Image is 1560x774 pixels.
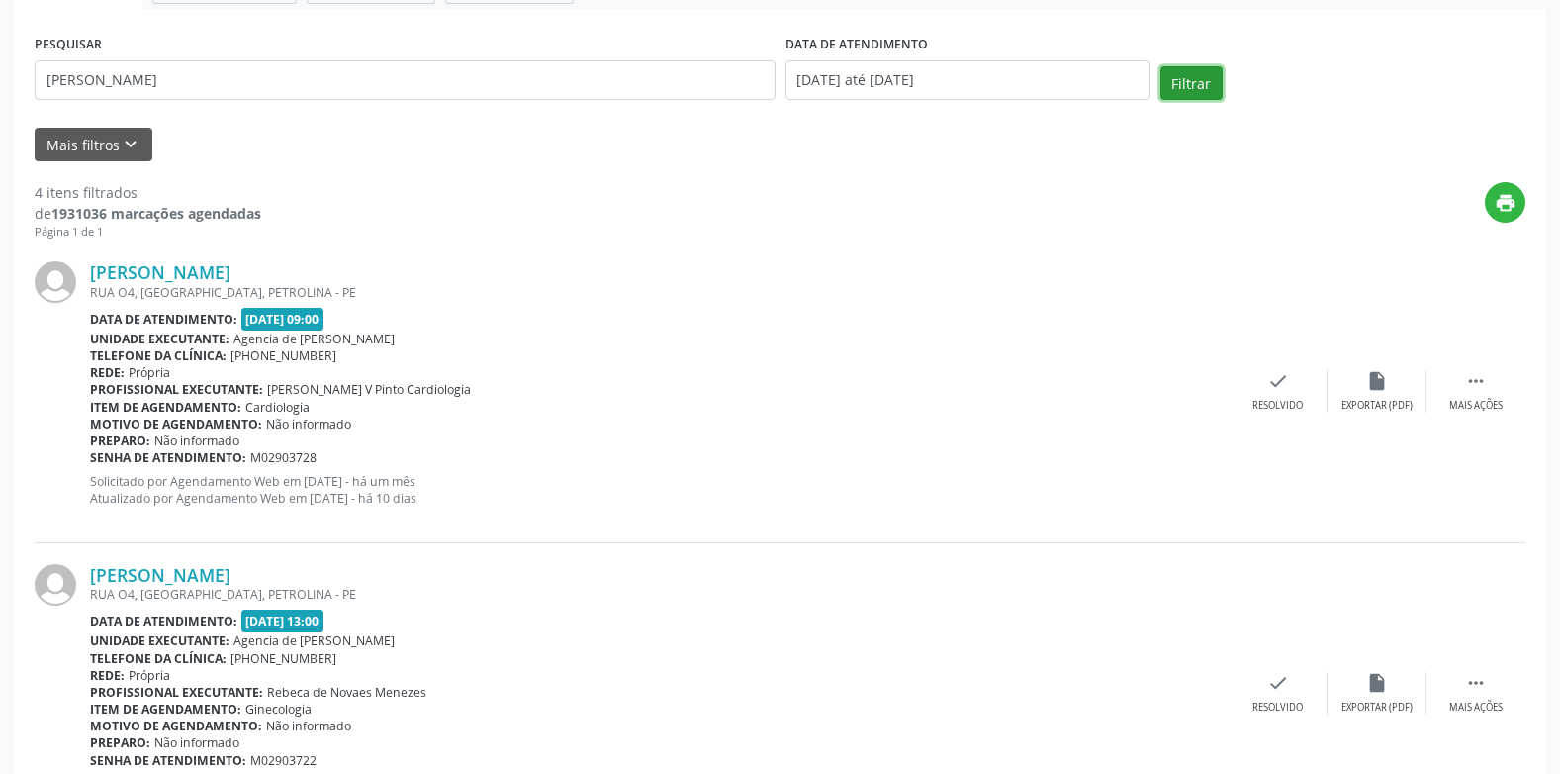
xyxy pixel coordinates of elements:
span: M02903722 [250,752,317,769]
span: Própria [129,364,170,381]
i: check [1267,672,1289,694]
b: Unidade executante: [90,331,229,347]
b: Motivo de agendamento: [90,416,262,433]
i:  [1465,370,1487,392]
div: RUA O4, [GEOGRAPHIC_DATA], PETROLINA - PE [90,586,1229,603]
span: [DATE] 13:00 [241,610,324,632]
label: PESQUISAR [35,30,102,60]
span: Cardiologia [245,399,310,416]
div: Exportar (PDF) [1341,701,1413,715]
label: DATA DE ATENDIMENTO [785,30,928,60]
input: Nome, código do beneficiário ou CPF [35,60,776,100]
div: Resolvido [1252,701,1303,715]
b: Rede: [90,364,125,381]
span: Própria [129,667,170,684]
i:  [1465,672,1487,694]
b: Telefone da clínica: [90,347,227,364]
span: Rebeca de Novaes Menezes [267,684,426,701]
button: Filtrar [1160,66,1223,100]
div: Página 1 de 1 [35,224,261,241]
span: Agencia de [PERSON_NAME] [233,632,395,649]
i: print [1495,192,1516,214]
strong: 1931036 marcações agendadas [51,204,261,223]
div: Mais ações [1449,399,1503,413]
span: [DATE] 09:00 [241,308,324,331]
button: Mais filtroskeyboard_arrow_down [35,128,152,162]
b: Telefone da clínica: [90,650,227,667]
b: Motivo de agendamento: [90,718,262,734]
i: keyboard_arrow_down [120,134,141,155]
span: M02903728 [250,449,317,466]
b: Profissional executante: [90,381,263,398]
span: Ginecologia [245,701,312,718]
img: img [35,261,76,303]
div: Exportar (PDF) [1341,399,1413,413]
span: [PHONE_NUMBER] [230,347,336,364]
input: Selecione um intervalo [785,60,1150,100]
b: Preparo: [90,734,150,751]
div: 4 itens filtrados [35,182,261,203]
div: Resolvido [1252,399,1303,413]
b: Item de agendamento: [90,399,241,416]
b: Data de atendimento: [90,311,237,328]
span: Não informado [266,718,351,734]
span: Não informado [266,416,351,433]
b: Rede: [90,667,125,684]
p: Solicitado por Agendamento Web em [DATE] - há um mês Atualizado por Agendamento Web em [DATE] - h... [90,473,1229,507]
div: de [35,203,261,224]
b: Data de atendimento: [90,613,237,629]
div: RUA O4, [GEOGRAPHIC_DATA], PETROLINA - PE [90,284,1229,301]
a: [PERSON_NAME] [90,261,230,283]
span: [PHONE_NUMBER] [230,650,336,667]
i: check [1267,370,1289,392]
b: Senha de atendimento: [90,752,246,769]
i: insert_drive_file [1366,370,1388,392]
span: [PERSON_NAME] V Pinto Cardiologia [267,381,471,398]
a: [PERSON_NAME] [90,564,230,586]
span: Não informado [154,734,239,751]
b: Senha de atendimento: [90,449,246,466]
span: Não informado [154,433,239,449]
div: Mais ações [1449,701,1503,715]
i: insert_drive_file [1366,672,1388,694]
span: Agencia de [PERSON_NAME] [233,331,395,347]
b: Profissional executante: [90,684,263,701]
img: img [35,564,76,606]
b: Item de agendamento: [90,701,241,718]
b: Preparo: [90,433,150,449]
button: print [1485,182,1525,223]
b: Unidade executante: [90,632,229,649]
